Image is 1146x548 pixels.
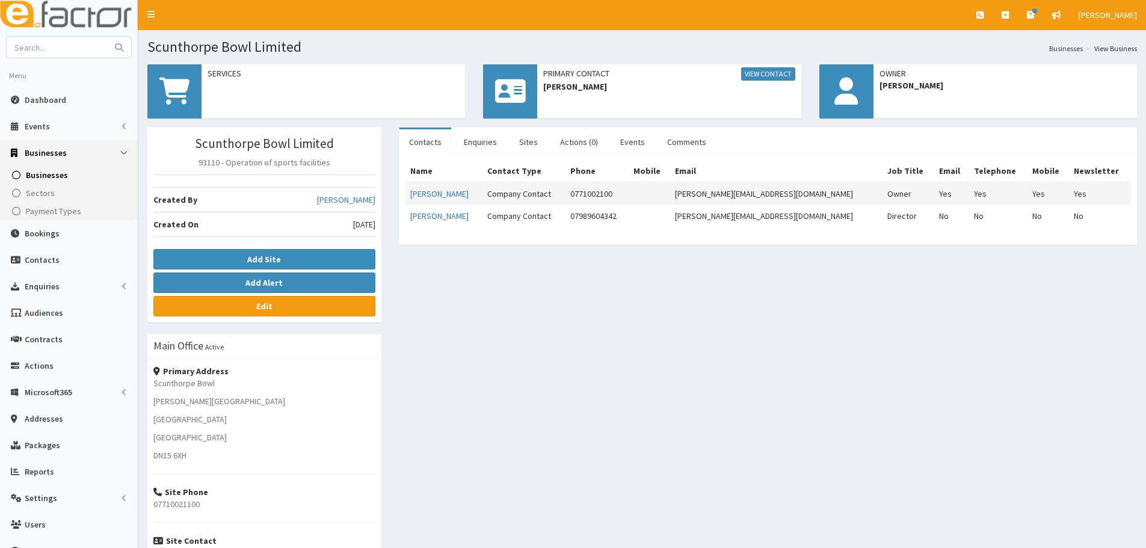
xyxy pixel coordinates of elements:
[25,519,46,530] span: Users
[1069,182,1131,205] td: Yes
[25,387,72,398] span: Microsoft365
[410,211,469,221] a: [PERSON_NAME]
[25,94,66,105] span: Dashboard
[1079,10,1137,20] span: [PERSON_NAME]
[25,413,63,424] span: Addresses
[550,129,608,155] a: Actions (0)
[1069,160,1131,182] th: Newsletter
[482,205,565,227] td: Company Contact
[247,254,281,265] b: Add Site
[482,182,565,205] td: Company Contact
[153,535,217,546] strong: Site Contact
[565,160,629,182] th: Phone
[880,79,1131,91] span: [PERSON_NAME]
[934,160,969,182] th: Email
[153,272,375,293] button: Add Alert
[153,296,375,316] a: Edit
[880,67,1131,79] span: Owner
[153,487,208,497] strong: Site Phone
[658,129,716,155] a: Comments
[153,137,375,150] h3: Scunthorpe Bowl Limited
[969,160,1027,182] th: Telephone
[1027,182,1069,205] td: Yes
[883,160,934,182] th: Job Title
[741,67,795,81] a: View Contact
[25,147,67,158] span: Businesses
[969,182,1027,205] td: Yes
[25,440,60,451] span: Packages
[153,366,229,377] strong: Primary Address
[26,170,68,180] span: Businesses
[482,160,565,182] th: Contact Type
[3,202,138,220] a: Payment Types
[205,342,224,351] small: Active
[883,182,934,205] td: Owner
[25,493,57,503] span: Settings
[153,156,375,168] p: 93110 - Operation of sports facilities
[147,39,1137,55] h1: Scunthorpe Bowl Limited
[25,307,63,318] span: Audiences
[153,413,375,425] p: [GEOGRAPHIC_DATA]
[25,281,60,292] span: Enquiries
[25,360,54,371] span: Actions
[208,67,459,79] span: Services
[26,206,81,217] span: Payment Types
[454,129,507,155] a: Enquiries
[1069,205,1131,227] td: No
[629,160,670,182] th: Mobile
[25,466,54,477] span: Reports
[153,377,375,389] p: Scunthorpe Bowl
[153,219,199,230] b: Created On
[611,129,655,155] a: Events
[153,449,375,461] p: DN15 6XH
[670,160,883,182] th: Email
[245,277,283,288] b: Add Alert
[3,184,138,202] a: Sectors
[399,129,451,155] a: Contacts
[883,205,934,227] td: Director
[934,205,969,227] td: No
[565,205,629,227] td: 07989604342
[153,498,375,510] p: 07710021100
[405,160,482,182] th: Name
[25,121,50,132] span: Events
[543,81,795,93] span: [PERSON_NAME]
[1083,43,1137,54] li: View Business
[934,182,969,205] td: Yes
[153,431,375,443] p: [GEOGRAPHIC_DATA]
[317,194,375,206] a: [PERSON_NAME]
[353,218,375,230] span: [DATE]
[26,188,55,199] span: Sectors
[153,395,375,407] p: [PERSON_NAME][GEOGRAPHIC_DATA]
[25,228,60,239] span: Bookings
[7,37,108,58] input: Search...
[153,340,203,351] h3: Main Office
[25,334,63,345] span: Contracts
[565,182,629,205] td: 0771002100
[1049,43,1083,54] a: Businesses
[670,205,883,227] td: [PERSON_NAME][EMAIL_ADDRESS][DOMAIN_NAME]
[1027,205,1069,227] td: No
[510,129,547,155] a: Sites
[256,301,273,312] b: Edit
[969,205,1027,227] td: No
[153,194,197,205] b: Created By
[1027,160,1069,182] th: Mobile
[410,188,469,199] a: [PERSON_NAME]
[25,254,60,265] span: Contacts
[670,182,883,205] td: [PERSON_NAME][EMAIL_ADDRESS][DOMAIN_NAME]
[543,67,795,81] span: Primary Contact
[3,166,138,184] a: Businesses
